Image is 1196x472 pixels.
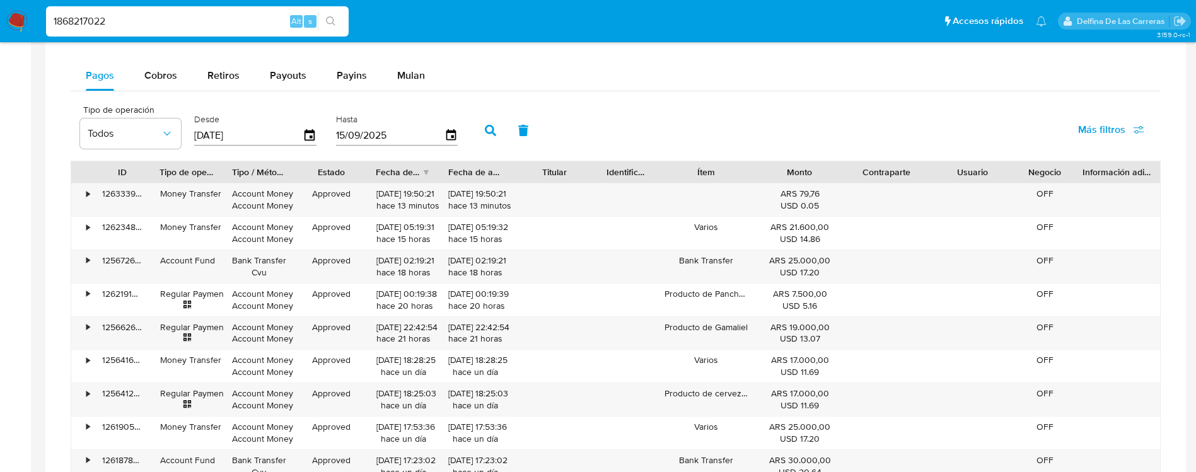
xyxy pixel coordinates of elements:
[1173,14,1187,28] a: Salir
[953,14,1023,28] span: Accesos rápidos
[1077,15,1169,27] p: delfina.delascarreras@mercadolibre.com
[291,15,301,27] span: Alt
[1036,16,1047,26] a: Notificaciones
[1157,30,1190,40] span: 3.159.0-rc-1
[308,15,312,27] span: s
[318,13,344,30] button: search-icon
[46,13,349,30] input: Buscar usuario o caso...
